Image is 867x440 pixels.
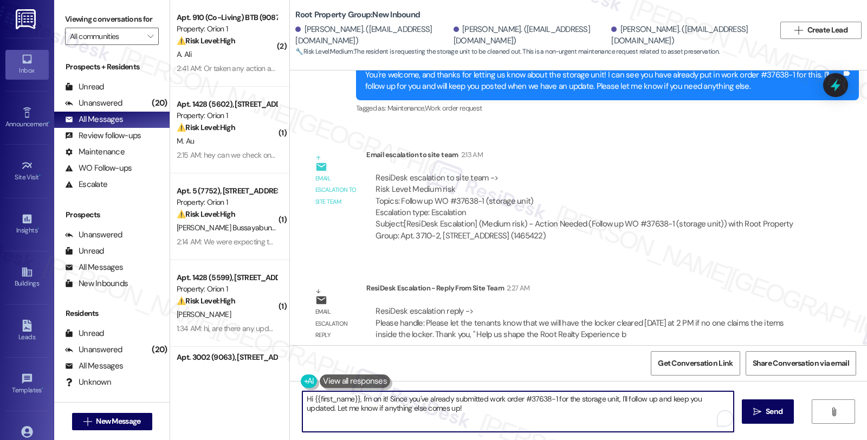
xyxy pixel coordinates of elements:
label: Viewing conversations for [65,11,159,28]
div: Apt. 3002 (9063), [STREET_ADDRESS] [177,352,277,363]
span: Share Conversation via email [753,358,849,369]
span: • [37,225,39,232]
div: Residents [54,308,170,319]
div: You're welcome, and thanks for letting us know about the storage unit! I can see you have already... [365,69,842,93]
div: Property: Orion 1 [177,110,277,121]
div: Review follow-ups [65,130,141,141]
div: Apt. 5 (7752), [STREET_ADDRESS] [177,185,277,197]
div: Property: Orion 1 [177,197,277,208]
a: Templates • [5,370,49,399]
span: Send [766,406,782,417]
div: 2:41 AM: Or taken any action about that [177,63,300,73]
div: ResiDesk escalation to site team -> Risk Level: Medium risk Topics: Follow up WO #37638-1 (storag... [376,172,800,219]
div: Unknown [65,377,111,388]
div: 2:27 AM [504,282,529,294]
div: Apt. 910 (Co-Living) BTB (9087), [STREET_ADDRESS][PERSON_NAME] [177,12,277,23]
button: Create Lead [780,22,862,39]
span: : The resident is requesting the storage unit to be cleaned out. This is a non-urgent maintenance... [295,46,719,57]
span: Maintenance , [387,103,425,113]
div: Escalate [65,179,107,190]
div: Unanswered [65,344,122,355]
div: 2:14 AM: We were expecting to pay $70 per person so the total would be $280 in total [177,237,448,247]
button: New Message [72,413,152,430]
div: WO Follow-ups [65,163,132,174]
div: ResiDesk Escalation - Reply From Site Team [366,282,809,297]
div: [PERSON_NAME]. ([EMAIL_ADDRESS][DOMAIN_NAME]) [611,24,767,47]
div: All Messages [65,262,123,273]
i:  [83,417,92,426]
div: Prospects + Residents [54,61,170,73]
div: Email escalation reply [315,306,358,341]
span: Work order request [425,103,482,113]
div: Prospects [54,209,170,221]
button: Share Conversation via email [746,351,856,376]
div: Unread [65,81,104,93]
div: Email escalation to site team [366,149,809,164]
div: Apt. 1428 (5602), [STREET_ADDRESS] [177,99,277,110]
div: Property: Orion 1 [177,23,277,35]
div: Unread [65,245,104,257]
a: Buildings [5,263,49,292]
i:  [794,26,803,35]
i:  [830,407,838,416]
div: Tagged as: [356,100,859,116]
div: Maintenance [65,146,125,158]
div: Subject: [ResiDesk Escalation] (Medium risk) - Action Needed (Follow up WO #37638-1 (storage unit... [376,218,800,242]
strong: 🔧 Risk Level: Medium [295,47,353,56]
input: All communities [70,28,141,45]
div: [PERSON_NAME]. ([EMAIL_ADDRESS][DOMAIN_NAME]) [295,24,451,47]
div: Apt. 1428 (5599), [STREET_ADDRESS] [177,272,277,283]
textarea: To enrich screen reader interactions, please activate Accessibility in Grammarly extension settings [302,391,734,432]
div: Unanswered [65,98,122,109]
div: 2:13 AM [458,149,483,160]
button: Send [742,399,794,424]
div: All Messages [65,360,123,372]
a: Insights • [5,210,49,239]
a: Inbox [5,50,49,79]
span: Create Lead [807,24,847,36]
span: [PERSON_NAME] [177,309,231,319]
a: Leads [5,316,49,346]
strong: ⚠️ Risk Level: High [177,122,235,132]
div: Unanswered [65,229,122,241]
div: 2:15 AM: hey can we check on the plumbing order again? i've been noticed they were supposed to co... [177,150,593,160]
span: New Message [96,416,140,427]
div: All Messages [65,114,123,125]
b: Root Property Group: New Inbound [295,9,420,21]
span: M. Au [177,136,195,146]
div: Email escalation to site team [315,173,358,208]
i:  [753,407,761,416]
div: (20) [149,95,170,112]
a: Site Visit • [5,157,49,186]
span: • [42,385,43,392]
i:  [147,32,153,41]
div: Property: Orion 1 [177,283,277,295]
span: • [48,119,50,126]
span: [PERSON_NAME] Bussayabuntoon [177,223,286,232]
strong: ⚠️ Risk Level: High [177,209,235,219]
div: 1:34 AM: hi, are there any updates regarding plumbing? i saw that the plumbing maintenance was re... [177,323,695,333]
div: (20) [149,341,170,358]
div: Unread [65,328,104,339]
button: Get Conversation Link [651,351,740,376]
span: A. Ali [177,49,191,59]
div: [PERSON_NAME]. ([EMAIL_ADDRESS][DOMAIN_NAME]) [454,24,609,47]
span: • [39,172,41,179]
div: New Inbounds [65,278,128,289]
strong: ⚠️ Risk Level: High [177,296,235,306]
span: Get Conversation Link [658,358,733,369]
div: ResiDesk escalation reply -> Please handle: Please let the tenants know that we will have the loc... [376,306,784,340]
strong: ⚠️ Risk Level: High [177,36,235,46]
img: ResiDesk Logo [16,9,38,29]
